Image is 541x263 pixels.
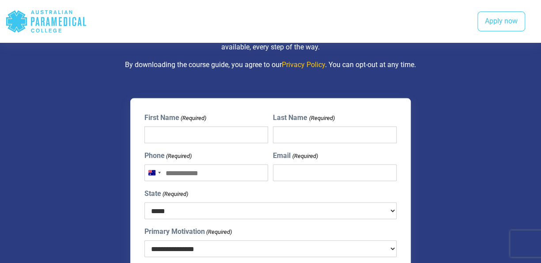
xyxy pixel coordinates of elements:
span: (Required) [206,227,232,236]
a: Apply now [477,11,525,32]
label: State [144,188,188,199]
label: First Name [144,112,206,123]
span: (Required) [166,151,192,160]
span: (Required) [308,113,335,122]
span: (Required) [291,151,318,160]
button: Selected country [145,165,163,180]
label: Phone [144,150,192,161]
label: Last Name [273,112,334,123]
p: By downloading the course guide, you agree to our . You can opt-out at any time. [45,59,496,70]
div: Australian Paramedical College [5,7,87,36]
span: (Required) [162,189,189,198]
span: (Required) [180,113,207,122]
a: Privacy Policy [282,60,325,68]
label: Primary Motivation [144,226,232,237]
label: Email [273,150,318,161]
